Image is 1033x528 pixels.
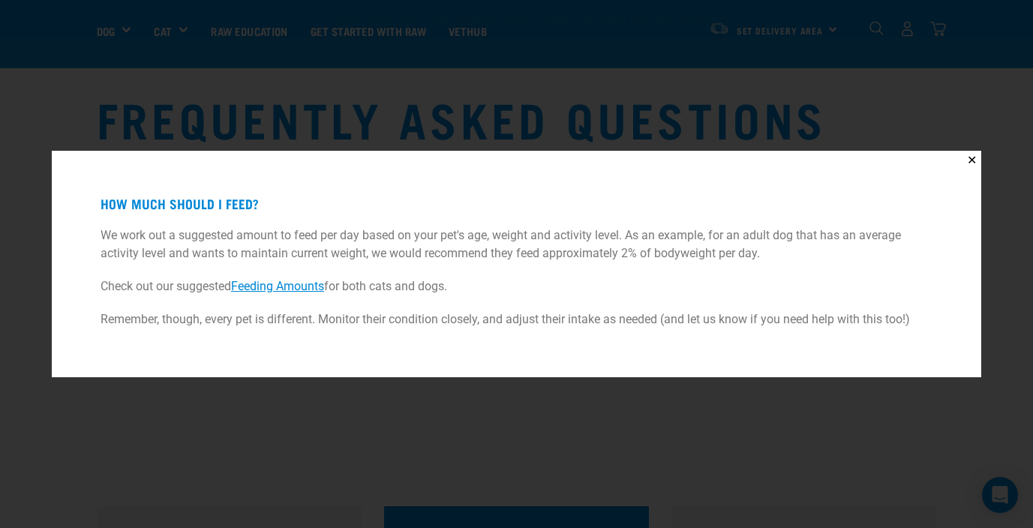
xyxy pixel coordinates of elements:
h4: How much should I feed? [101,196,932,211]
button: Close [962,151,981,169]
p: Remember, though, every pet is different. Monitor their condition closely, and adjust their intak... [101,310,932,328]
p: We work out a suggested amount to feed per day based on your pet's age, weight and activity level... [101,226,932,262]
p: Check out our suggested for both cats and dogs. [101,277,932,295]
a: Feeding Amounts [231,279,324,293]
